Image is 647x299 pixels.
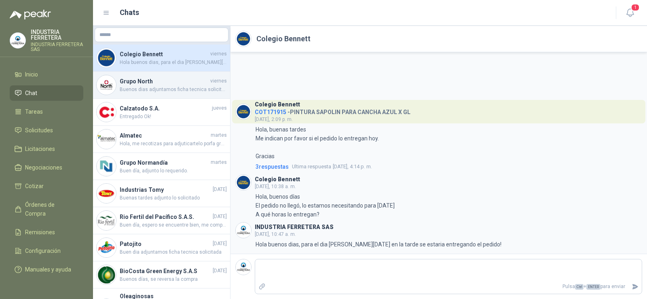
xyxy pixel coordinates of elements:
[628,280,642,294] button: Enviar
[256,125,379,161] p: Hola, buenas tardes Me indican por favor si el pedido lo entregan hoy. Gracias
[213,267,227,275] span: [DATE]
[236,31,251,47] img: Company Logo
[255,109,286,115] span: COT171915
[25,246,61,255] span: Configuración
[93,234,230,261] a: Company LogoPatojito[DATE]Buen dia adjuntamos ficha tecnica solicitada
[93,45,230,72] a: Company LogoColegio BennettviernesHola buenos dias, para el dia [PERSON_NAME][DATE] en la tarde s...
[120,140,227,148] span: Hola, me recotizas para adjuticartelo porfa gracias
[269,280,629,294] p: Pulsa + para enviar
[120,50,209,59] h4: Colegio Bennett
[236,104,251,119] img: Company Logo
[255,225,334,229] h3: INDUSTRIA FERRETERA SAS
[120,185,211,194] h4: Industrias Tomy
[10,85,83,101] a: Chat
[97,238,116,257] img: Company Logo
[120,158,209,167] h4: Grupo Normandía
[10,160,83,175] a: Negociaciones
[25,182,44,191] span: Cotizar
[213,213,227,221] span: [DATE]
[93,126,230,153] a: Company LogoAlmatecmartesHola, me recotizas para adjuticartelo porfa gracias
[25,265,71,274] span: Manuales y ayuda
[93,261,230,288] a: Company LogoBioCosta Green Energy S.A.S[DATE]Buenos días, se reversa la compra
[93,180,230,207] a: Company LogoIndustrias Tomy[DATE]Buenas tardes adjunto lo solicitado
[255,177,300,182] h3: Colegio Bennett
[255,102,300,107] h3: Colegio Bennett
[120,276,227,283] span: Buenos días, se reversa la compra
[586,284,600,290] span: ENTER
[256,240,501,249] p: Hola buenos dias, para el dia [PERSON_NAME][DATE] en la tarde se estaria entregando el pedido!
[10,67,83,82] a: Inicio
[292,163,331,171] span: Ultima respuesta
[97,265,116,284] img: Company Logo
[120,113,227,121] span: Entregado Ok!
[623,6,637,20] button: 1
[120,104,210,113] h4: Calzatodo S.A.
[97,75,116,95] img: Company Logo
[25,89,37,98] span: Chat
[120,86,227,93] span: Buenos dias adjuntamos ficha tecnica solicitada
[236,223,251,238] img: Company Logo
[93,99,230,126] a: Company LogoCalzatodo S.A.juevesEntregado Ok!
[93,72,230,99] a: Company LogoGrupo NorthviernesBuenos dias adjuntamos ficha tecnica solicitada
[120,240,211,248] h4: Patojito
[212,104,227,112] span: jueves
[255,231,296,237] span: [DATE], 10:47 a. m.
[256,162,289,171] span: 3 respuesta s
[25,228,55,237] span: Remisiones
[10,141,83,157] a: Licitaciones
[31,29,83,40] p: INDUSTRIA FERRETERA
[25,200,76,218] span: Órdenes de Compra
[256,33,311,45] h2: Colegio Bennett
[256,192,395,219] p: Hola, buenos días El pedido no llegó, lo estamos necesitando para [DATE] A qué horas lo entregan?
[25,107,43,116] span: Tareas
[10,33,25,48] img: Company Logo
[10,104,83,119] a: Tareas
[10,10,51,19] img: Logo peakr
[25,163,62,172] span: Negociaciones
[97,157,116,176] img: Company Logo
[120,59,227,66] span: Hola buenos dias, para el dia [PERSON_NAME][DATE] en la tarde se estaria entregando el pedido!
[210,77,227,85] span: viernes
[211,159,227,166] span: martes
[213,240,227,248] span: [DATE]
[97,102,116,122] img: Company Logo
[97,48,116,68] img: Company Logo
[120,167,227,175] span: Buen día, adjunto lo requerido.
[120,248,227,256] span: Buen dia adjuntamos ficha tecnica solicitada
[10,225,83,240] a: Remisiones
[25,126,53,135] span: Solicitudes
[120,267,211,276] h4: BioCosta Green Energy S.A.S
[236,175,251,190] img: Company Logo
[211,131,227,139] span: martes
[25,70,38,79] span: Inicio
[120,212,211,221] h4: Rio Fertil del Pacífico S.A.S.
[120,221,227,229] span: Buen día, espero se encuentre bien, me comparte foto por favor de la referencia cotizada
[255,184,296,189] span: [DATE], 10:38 a. m.
[292,163,372,171] span: [DATE], 4:14 p. m.
[120,77,209,86] h4: Grupo North
[10,262,83,277] a: Manuales y ayuda
[10,123,83,138] a: Solicitudes
[93,153,230,180] a: Company LogoGrupo NormandíamartesBuen día, adjunto lo requerido.
[575,284,584,290] span: Ctrl
[236,259,251,275] img: Company Logo
[10,197,83,221] a: Órdenes de Compra
[97,184,116,203] img: Company Logo
[255,117,293,122] span: [DATE], 2:09 p. m.
[10,178,83,194] a: Cotizar
[31,42,83,52] p: INDUSTRIA FERRETERA SAS
[210,50,227,58] span: viernes
[255,107,410,115] h4: - PINTURA SAPOLIN PARA CANCHA AZUL X GL
[254,162,642,171] a: 3respuestasUltima respuesta[DATE], 4:14 p. m.
[631,4,640,11] span: 1
[25,144,55,153] span: Licitaciones
[120,7,139,18] h1: Chats
[120,131,209,140] h4: Almatec
[97,211,116,230] img: Company Logo
[255,280,269,294] label: Adjuntar archivos
[213,186,227,193] span: [DATE]
[97,129,116,149] img: Company Logo
[120,194,227,202] span: Buenas tardes adjunto lo solicitado
[93,207,230,234] a: Company LogoRio Fertil del Pacífico S.A.S.[DATE]Buen día, espero se encuentre bien, me comparte f...
[10,243,83,259] a: Configuración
